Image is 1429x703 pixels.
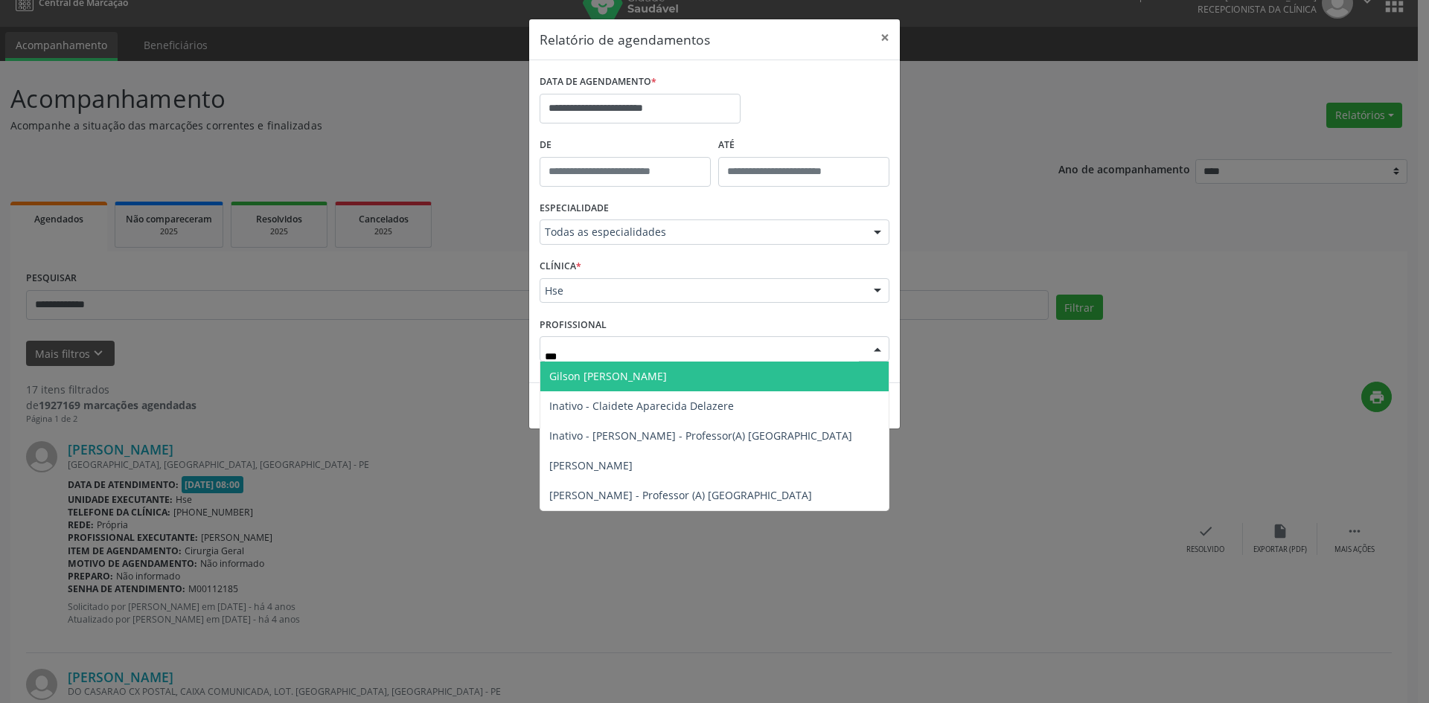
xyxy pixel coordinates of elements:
[545,283,859,298] span: Hse
[549,428,852,443] span: Inativo - [PERSON_NAME] - Professor(A) [GEOGRAPHIC_DATA]
[870,19,900,56] button: Close
[540,71,656,94] label: DATA DE AGENDAMENTO
[540,197,609,220] label: ESPECIALIDADE
[549,399,734,413] span: Inativo - Claidete Aparecida Delazere
[549,369,667,383] span: Gilson [PERSON_NAME]
[540,313,607,336] label: PROFISSIONAL
[540,134,711,157] label: De
[549,488,812,502] span: [PERSON_NAME] - Professor (A) [GEOGRAPHIC_DATA]
[549,458,633,472] span: [PERSON_NAME]
[545,225,859,240] span: Todas as especialidades
[540,30,710,49] h5: Relatório de agendamentos
[718,134,889,157] label: ATÉ
[540,255,581,278] label: CLÍNICA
